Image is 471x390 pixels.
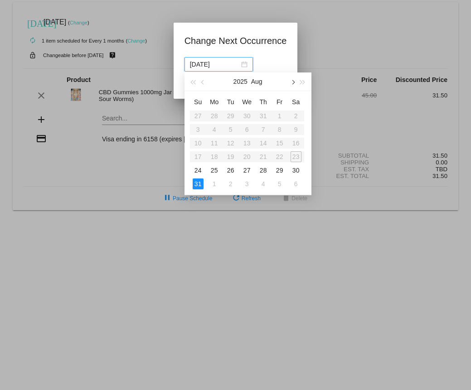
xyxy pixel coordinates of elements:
th: Mon [206,95,223,109]
th: Thu [255,95,272,109]
h1: Change Next Occurrence [185,34,287,48]
td: 9/6/2025 [288,177,304,191]
td: 9/3/2025 [239,177,255,191]
td: 8/27/2025 [239,164,255,177]
th: Sat [288,95,304,109]
div: 2 [225,178,236,189]
button: Previous month (PageUp) [198,72,208,91]
input: Select date [190,59,239,69]
td: 9/1/2025 [206,177,223,191]
th: Sun [190,95,206,109]
div: 30 [291,165,301,176]
td: 8/30/2025 [288,164,304,177]
button: Next year (Control + right) [297,72,307,91]
button: Last year (Control + left) [188,72,198,91]
td: 9/4/2025 [255,177,272,191]
td: 8/29/2025 [272,164,288,177]
div: 31 [193,178,204,189]
div: 24 [193,165,204,176]
th: Fri [272,95,288,109]
div: 6 [291,178,301,189]
div: 4 [258,178,269,189]
td: 8/24/2025 [190,164,206,177]
button: 2025 [233,72,248,91]
td: 8/25/2025 [206,164,223,177]
div: 3 [242,178,252,189]
td: 9/5/2025 [272,177,288,191]
div: 5 [274,178,285,189]
td: 8/26/2025 [223,164,239,177]
div: 29 [274,165,285,176]
th: Wed [239,95,255,109]
div: 25 [209,165,220,176]
td: 9/2/2025 [223,177,239,191]
div: 1 [209,178,220,189]
td: 8/28/2025 [255,164,272,177]
div: 26 [225,165,236,176]
button: Aug [251,72,262,91]
button: Next month (PageDown) [287,72,297,91]
div: 28 [258,165,269,176]
th: Tue [223,95,239,109]
div: 27 [242,165,252,176]
td: 8/31/2025 [190,177,206,191]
